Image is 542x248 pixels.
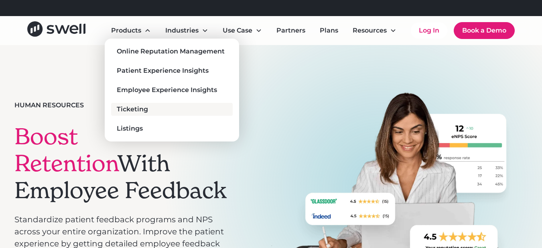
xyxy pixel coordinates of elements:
[117,85,217,95] div: Employee Experience Insights
[111,103,232,116] a: Ticketing
[353,26,387,35] div: Resources
[346,23,403,39] div: Resources
[313,23,345,39] a: Plans
[105,39,239,141] nav: Products
[117,124,143,133] div: Listings
[270,23,312,39] a: Partners
[14,122,118,178] span: Boost Retention
[117,66,209,76] div: Patient Experience Insights
[165,26,199,35] div: Industries
[111,45,232,58] a: Online Reputation Management
[216,23,268,39] div: Use Case
[111,84,232,96] a: Employee Experience Insights
[223,26,252,35] div: Use Case
[105,23,157,39] div: Products
[14,100,84,110] div: Human Resources
[111,64,232,77] a: Patient Experience Insights
[111,26,141,35] div: Products
[27,21,85,39] a: home
[454,22,515,39] a: Book a Demo
[117,105,148,114] div: Ticketing
[111,122,232,135] a: Listings
[117,47,225,56] div: Online Reputation Management
[14,123,230,204] h1: With Employee Feedback
[159,23,215,39] div: Industries
[411,23,447,39] a: Log In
